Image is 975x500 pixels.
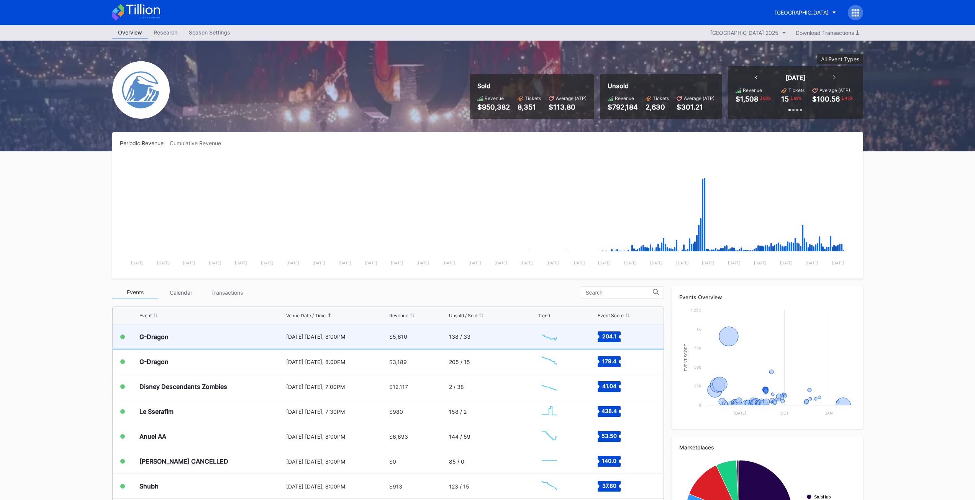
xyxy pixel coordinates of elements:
div: $113.80 [549,103,587,111]
div: Tickets [653,95,669,101]
text: [DATE] [209,261,221,265]
div: [DATE] [DATE], 8:00PM [286,359,388,365]
div: $0 [389,458,396,465]
svg: Chart title [538,352,561,371]
div: $12,117 [389,384,408,390]
div: $980 [389,408,403,415]
text: 0 [699,403,701,407]
text: [DATE] [734,411,746,415]
div: [DATE] [DATE], 8:00PM [286,333,388,340]
div: Unsold / Sold [449,313,477,318]
div: [DATE] [DATE], 8:00PM [286,433,388,440]
div: Venue Date / Time [286,313,326,318]
text: [DATE] [831,261,844,265]
text: 140.0 [602,457,616,464]
div: Cumulative Revenue [170,140,227,146]
div: Revenue [615,95,634,101]
text: 41.04 [602,383,616,389]
div: Average (ATP) [819,87,850,93]
div: Revenue [485,95,504,101]
text: [DATE] [754,261,766,265]
button: Download Transactions [792,28,863,38]
div: $5,610 [389,333,407,340]
text: 53.50 [601,433,617,439]
text: 250 [694,384,701,388]
text: Jan [825,411,832,415]
svg: Chart title [538,402,561,421]
div: Anuel AA [139,433,166,440]
text: [DATE] [261,261,273,265]
div: Tickets [788,87,805,93]
svg: Chart title [538,477,561,496]
text: [DATE] [468,261,481,265]
div: [GEOGRAPHIC_DATA] 2025 [710,30,778,36]
text: [DATE] [234,261,247,265]
text: [DATE] [624,261,637,265]
div: Average (ATP) [556,95,587,101]
text: 37.80 [602,482,616,489]
svg: Chart title [120,156,855,271]
div: Events [112,287,158,298]
div: Revenue [389,313,408,318]
div: Unsold [608,82,714,90]
div: 8,351 [518,103,541,111]
text: Event Score [683,344,688,371]
div: 205 / 15 [449,359,470,365]
div: $1,508 [736,95,758,103]
div: Tickets [525,95,541,101]
div: Periodic Revenue [120,140,170,146]
div: 2 / 38 [449,384,464,390]
div: Event [139,313,152,318]
div: Disney Descendants Zombies [139,383,227,390]
div: [DATE] [DATE], 7:00PM [286,384,388,390]
svg: Chart title [538,377,561,396]
div: Trend [538,313,550,318]
div: 83 % [762,95,772,101]
svg: Chart title [538,452,561,471]
div: 69 % [793,95,802,101]
div: All Event Types [821,56,859,62]
a: Research [148,27,183,39]
input: Search [586,290,653,296]
div: G-Dragon [139,333,169,341]
text: [DATE] [780,261,792,265]
a: Season Settings [183,27,236,39]
text: [DATE] [572,261,585,265]
div: [DATE] [DATE], 8:00PM [286,483,388,490]
text: [DATE] [183,261,195,265]
div: Shubh [139,482,159,490]
div: Le Sserafim [139,408,174,415]
div: 2,630 [646,103,669,111]
text: [DATE] [313,261,325,265]
text: 500 [694,365,701,369]
div: Transactions [204,287,250,298]
div: 123 / 15 [449,483,469,490]
text: [DATE] [520,261,533,265]
text: [DATE] [131,261,144,265]
div: 144 / 59 [449,433,470,440]
div: 45 % [844,95,854,101]
text: 204.1 [602,333,616,339]
text: [DATE] [416,261,429,265]
text: [DATE] [806,261,818,265]
text: 750 [694,346,701,350]
text: [DATE] [287,261,299,265]
text: [DATE] [364,261,377,265]
a: Overview [112,27,148,39]
text: [DATE] [650,261,662,265]
button: [GEOGRAPHIC_DATA] [769,5,842,20]
text: Oct [780,411,788,415]
div: [GEOGRAPHIC_DATA] [775,9,829,16]
text: StubHub [814,495,831,499]
div: Download Transactions [796,30,859,36]
text: [DATE] [676,261,688,265]
div: 85 / 0 [449,458,464,465]
text: [DATE] [339,261,351,265]
div: [PERSON_NAME] CANCELLED [139,457,228,465]
text: [DATE] [546,261,559,265]
text: [DATE] [494,261,507,265]
div: Average (ATP) [684,95,714,101]
div: Marketplaces [679,444,855,451]
div: Research [148,27,183,38]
